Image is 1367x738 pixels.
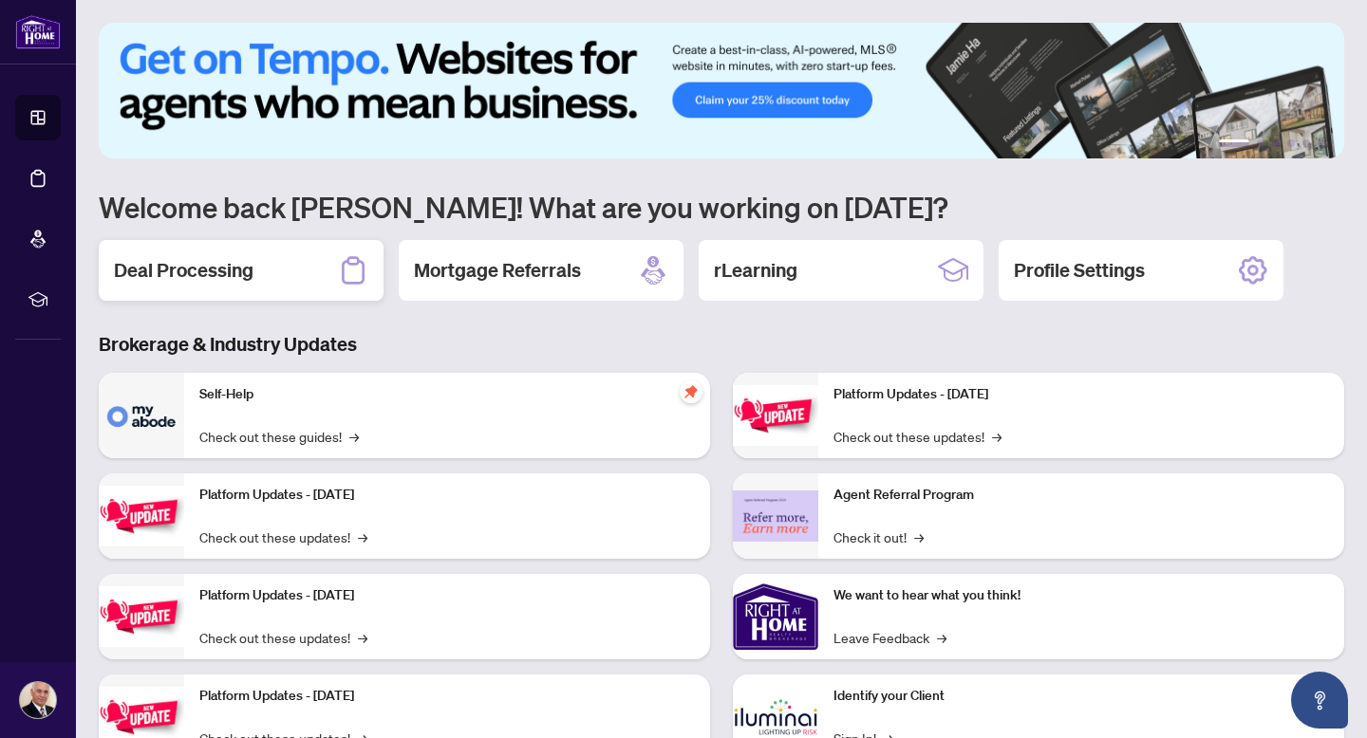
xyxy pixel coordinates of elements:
[1287,139,1295,147] button: 4
[358,526,367,547] span: →
[833,627,946,648] a: Leave Feedback→
[833,384,1329,405] p: Platform Updates - [DATE]
[833,485,1329,506] p: Agent Referral Program
[414,257,581,284] h2: Mortgage Referrals
[199,627,367,648] a: Check out these updates!→
[1302,139,1310,147] button: 5
[833,426,1002,447] a: Check out these updates!→
[349,426,359,447] span: →
[358,627,367,648] span: →
[1318,139,1325,147] button: 6
[20,682,56,718] img: Profile Icon
[1014,257,1145,284] h2: Profile Settings
[99,331,1344,358] h3: Brokerage & Industry Updates
[199,426,359,447] a: Check out these guides!→
[99,189,1344,225] h1: Welcome back [PERSON_NAME]! What are you working on [DATE]?
[914,526,924,547] span: →
[680,380,702,403] span: pushpin
[199,384,695,405] p: Self-Help
[199,526,367,547] a: Check out these updates!→
[1257,139,1264,147] button: 2
[833,686,1329,707] p: Identify your Client
[992,426,1002,447] span: →
[99,373,184,458] img: Self-Help
[937,627,946,648] span: →
[1219,139,1249,147] button: 1
[99,23,1344,158] img: Slide 0
[714,257,797,284] h2: rLearning
[733,385,818,445] img: Platform Updates - June 23, 2025
[114,257,253,284] h2: Deal Processing
[99,586,184,646] img: Platform Updates - July 21, 2025
[833,526,924,547] a: Check it out!→
[833,585,1329,606] p: We want to hear what you think!
[15,14,61,49] img: logo
[1291,672,1348,729] button: Open asap
[1272,139,1280,147] button: 3
[733,490,818,543] img: Agent Referral Program
[733,574,818,659] img: We want to hear what you think!
[199,485,695,506] p: Platform Updates - [DATE]
[199,686,695,707] p: Platform Updates - [DATE]
[199,585,695,606] p: Platform Updates - [DATE]
[99,486,184,545] img: Platform Updates - September 16, 2025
